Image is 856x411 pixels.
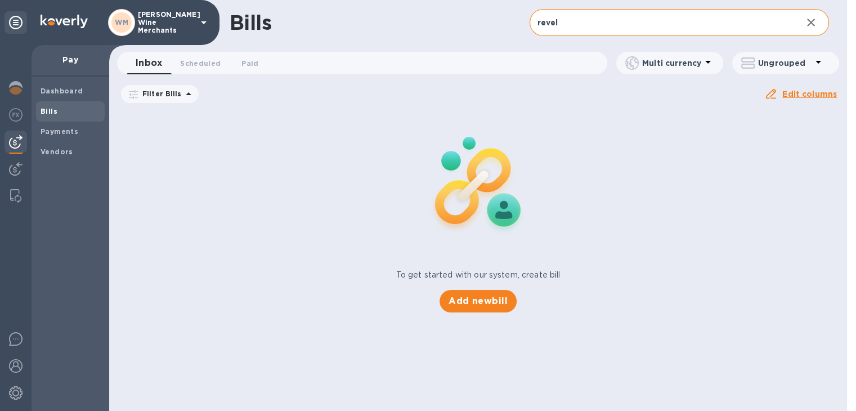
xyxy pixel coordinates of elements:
[41,15,88,28] img: Logo
[440,290,517,312] button: Add newbill
[230,11,271,34] h1: Bills
[396,269,561,281] p: To get started with our system, create bill
[136,55,162,71] span: Inbox
[41,148,73,156] b: Vendors
[782,90,837,99] u: Edit columns
[180,57,221,69] span: Scheduled
[241,57,258,69] span: Paid
[138,11,194,34] p: [PERSON_NAME] Wine Merchants
[642,57,701,69] p: Multi currency
[5,11,27,34] div: Unpin categories
[115,18,128,26] b: WM
[138,89,182,99] p: Filter Bills
[41,54,100,65] p: Pay
[41,87,83,95] b: Dashboard
[9,108,23,122] img: Foreign exchange
[449,294,508,308] span: Add new bill
[41,127,78,136] b: Payments
[41,107,57,115] b: Bills
[758,57,812,69] p: Ungrouped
